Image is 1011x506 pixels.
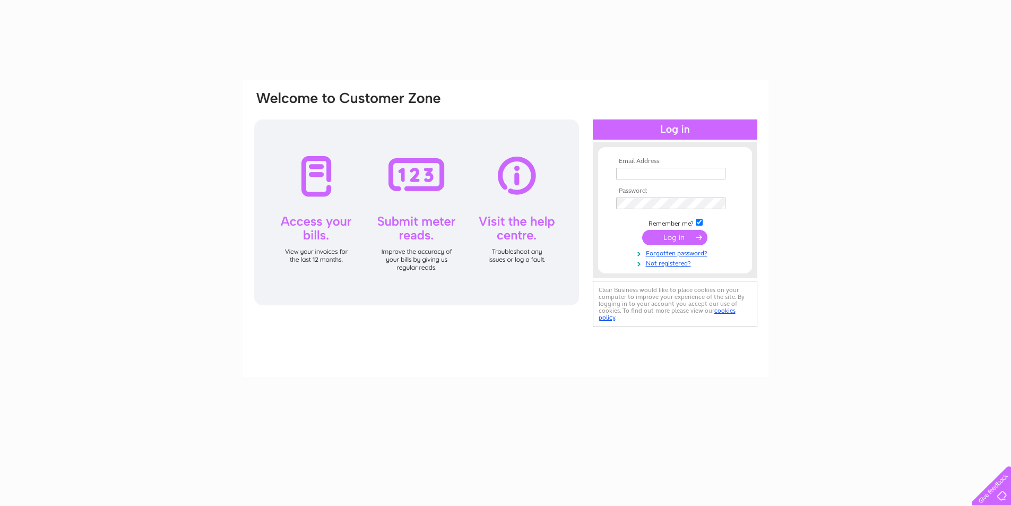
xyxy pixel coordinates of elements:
[613,217,737,228] td: Remember me?
[613,158,737,165] th: Email Address:
[616,247,737,258] a: Forgotten password?
[613,187,737,195] th: Password:
[642,230,707,245] input: Submit
[616,258,737,268] a: Not registered?
[593,281,757,327] div: Clear Business would like to place cookies on your computer to improve your experience of the sit...
[599,307,736,321] a: cookies policy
